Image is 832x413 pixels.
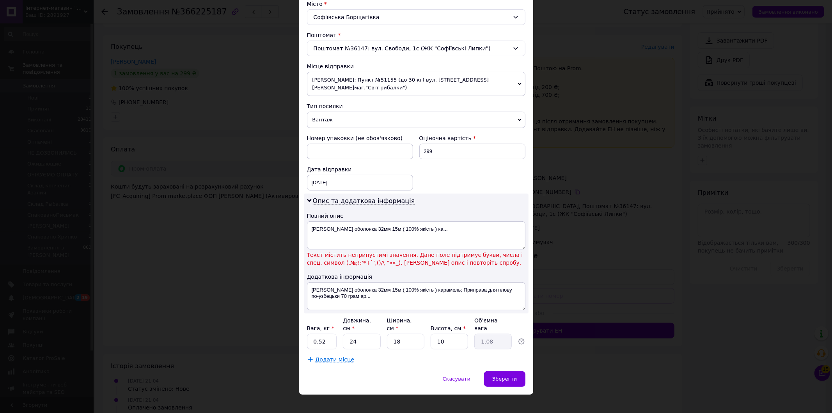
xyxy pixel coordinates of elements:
[307,221,525,249] textarea: [PERSON_NAME] оболонка 32мм 15м ( 100% якість ) ка...
[387,317,412,331] label: Ширина, см
[419,134,525,142] div: Оціночна вартість
[343,317,371,331] label: Довжина, см
[307,41,525,56] div: Поштомат №36147: вул. Свободи, 1с (ЖК "Софіївські Липки")
[307,9,525,25] div: Софіївська Борщагівка
[316,356,355,363] span: Додати місце
[492,376,517,382] span: Зберегти
[474,317,512,332] div: Об'ємна вага
[307,112,525,128] span: Вантаж
[307,282,525,310] textarea: [PERSON_NAME] оболонка 32мм 15м ( 100% якість ) карамель; Приправа для плову по-узбецьки 70 грам ...
[307,325,334,331] label: Вага, кг
[307,134,413,142] div: Номер упаковки (не обов'язково)
[307,166,413,173] div: Дата відправки
[307,103,343,109] span: Тип посилки
[307,63,354,69] span: Місце відправки
[307,273,525,281] div: Додаткова інформація
[443,376,470,382] span: Скасувати
[307,72,525,96] span: [PERSON_NAME]: Пункт №51155 (до 30 кг) вул. [STREET_ADDRESS][PERSON_NAME]маг."Світ рибалки")
[307,31,525,39] div: Поштомат
[307,212,525,220] div: Повний опис
[313,197,415,205] span: Опис та додаткова інформація
[307,251,525,267] span: Текст містить неприпустимі значення. Дане поле підтримує букви, числа і спец. символ (.№;!:'*+`’,...
[431,325,466,331] label: Висота, см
